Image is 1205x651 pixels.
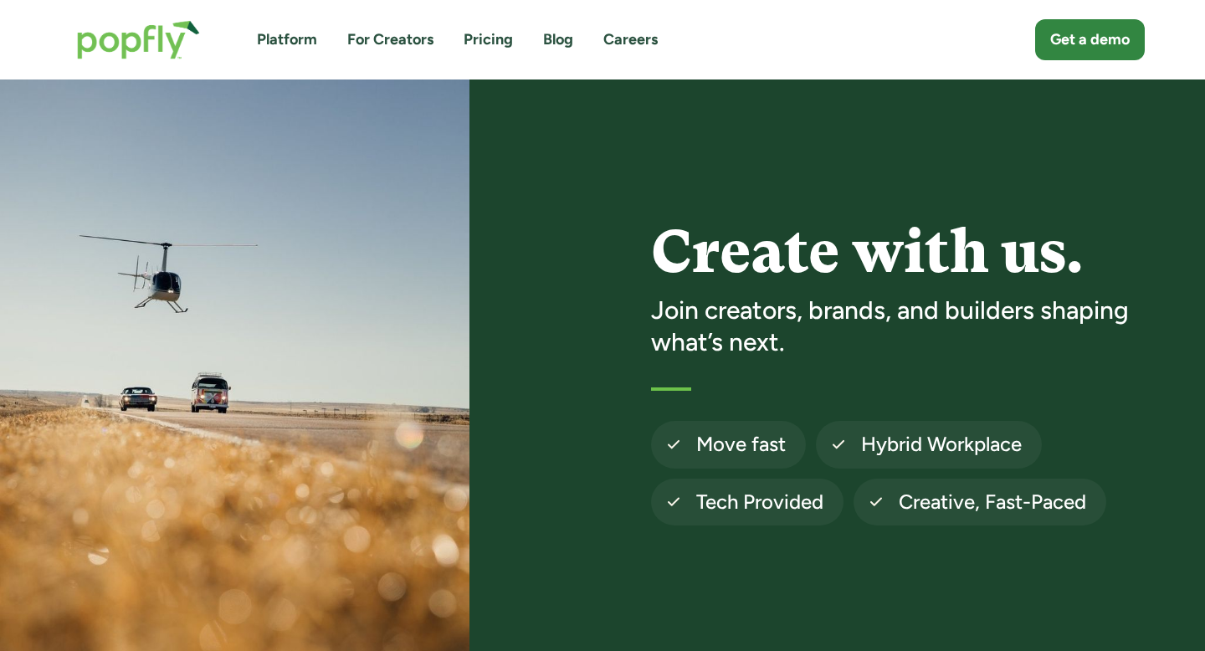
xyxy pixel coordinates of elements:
[603,29,658,50] a: Careers
[651,220,1156,284] h1: Create with us.
[1035,19,1145,60] a: Get a demo
[347,29,433,50] a: For Creators
[651,295,1156,357] h3: Join creators, brands, and builders shaping what’s next.
[696,431,786,458] h4: Move fast
[899,489,1086,515] h4: Creative, Fast-Paced
[861,431,1022,458] h4: Hybrid Workplace
[696,489,823,515] h4: Tech Provided
[60,3,217,76] a: home
[464,29,513,50] a: Pricing
[1050,29,1130,50] div: Get a demo
[257,29,317,50] a: Platform
[543,29,573,50] a: Blog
